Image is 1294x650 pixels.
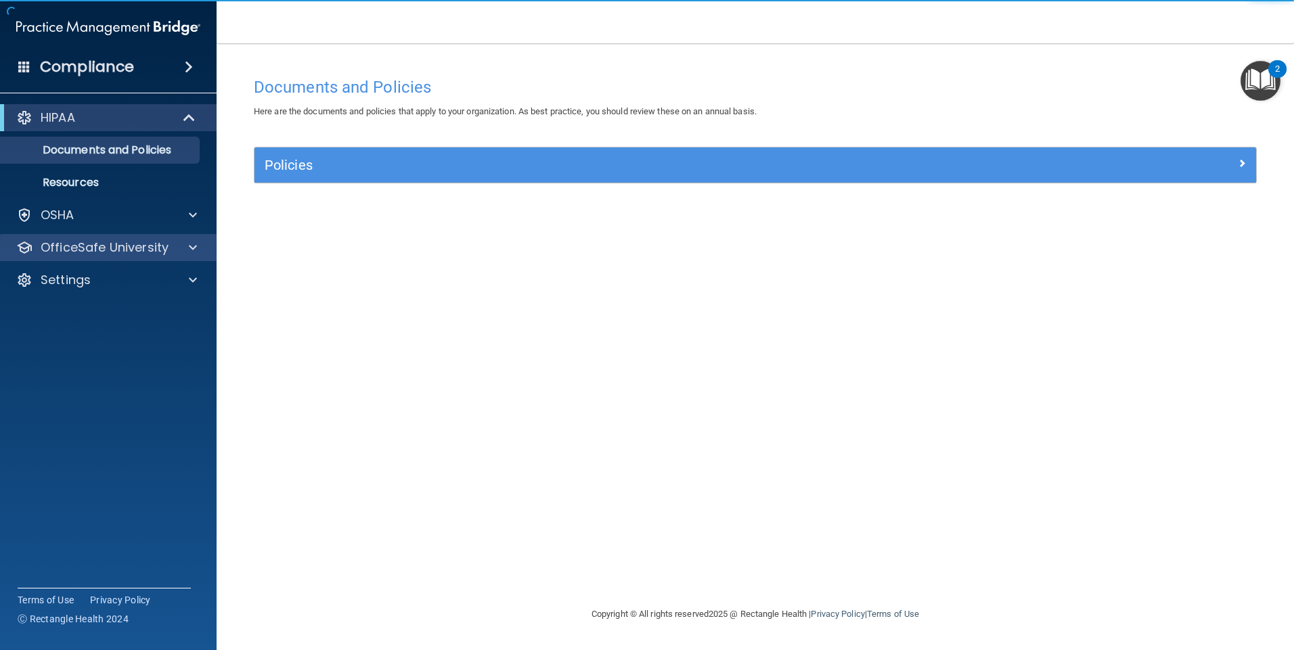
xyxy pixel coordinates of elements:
p: Documents and Policies [9,143,194,157]
h4: Compliance [40,57,134,76]
span: Ⓒ Rectangle Health 2024 [18,612,129,626]
div: 2 [1275,69,1280,87]
p: Resources [9,176,194,189]
p: Settings [41,272,91,288]
p: HIPAA [41,110,75,126]
h5: Policies [265,158,996,172]
a: HIPAA [16,110,196,126]
a: Privacy Policy [811,609,864,619]
a: Privacy Policy [90,593,151,607]
button: Open Resource Center, 2 new notifications [1241,61,1280,101]
div: Copyright © All rights reserved 2025 @ Rectangle Health | | [508,593,1002,636]
a: OfficeSafe University [16,239,197,256]
a: Terms of Use [867,609,919,619]
a: Terms of Use [18,593,74,607]
a: OSHA [16,207,197,223]
img: PMB logo [16,14,200,41]
h4: Documents and Policies [254,78,1257,96]
p: OfficeSafe University [41,239,169,256]
p: OSHA [41,207,74,223]
span: Here are the documents and policies that apply to your organization. As best practice, you should... [254,106,757,116]
a: Policies [265,154,1246,176]
a: Settings [16,272,197,288]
